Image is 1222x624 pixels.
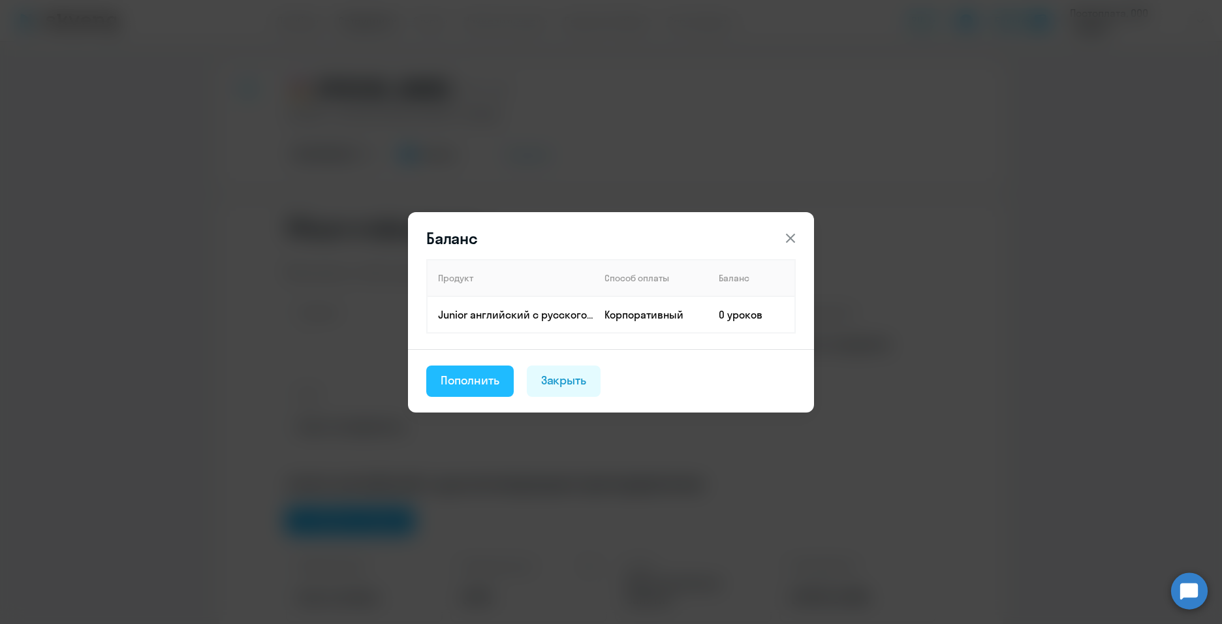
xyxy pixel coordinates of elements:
[708,296,795,333] td: 0 уроков
[594,260,708,296] th: Способ оплаты
[408,228,814,249] header: Баланс
[527,366,601,397] button: Закрыть
[427,260,594,296] th: Продукт
[541,372,587,389] div: Закрыть
[441,372,499,389] div: Пополнить
[426,366,514,397] button: Пополнить
[594,296,708,333] td: Корпоративный
[708,260,795,296] th: Баланс
[438,307,593,322] p: Junior английский с русскоговорящим преподавателем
